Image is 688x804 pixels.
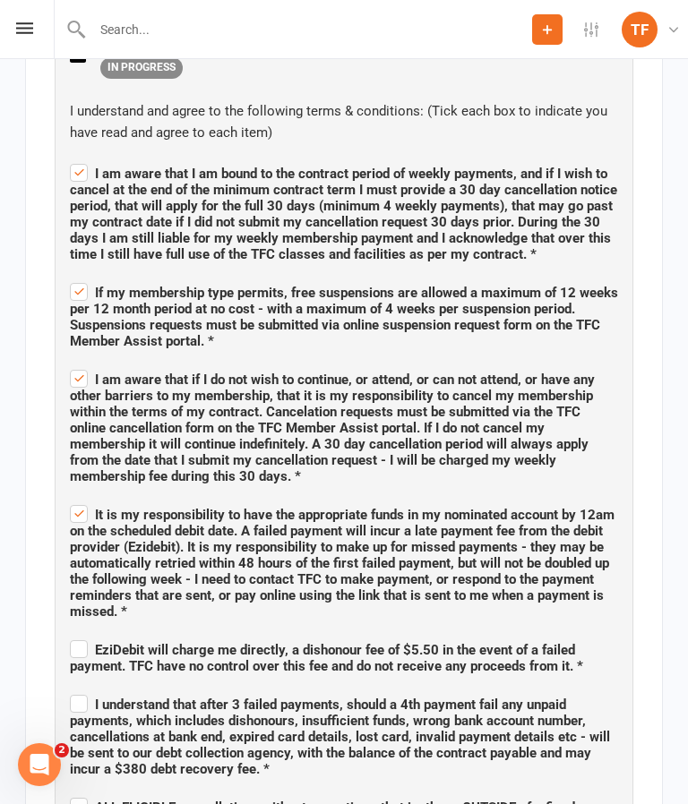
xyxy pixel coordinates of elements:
span: I am aware that if I do not wish to continue, or attend, or can not attend, or have any other bar... [70,372,595,484]
span: I am aware that I am bound to the contract period of weekly payments, and if I wish to cancel at ... [70,166,617,262]
span: If my membership type permits, free suspensions are allowed a maximum of 12 weeks per 12 month pe... [70,285,618,349]
span: 2 [55,743,69,757]
div: TF [622,12,658,47]
span: EziDebit will charge me directly, a dishonour fee of $5.50 in the event of a failed payment. TFC ... [70,642,583,674]
iframe: Intercom live chat [18,743,61,786]
span: It is my responsibility to have the appropriate funds in my nominated account by 12am on the sche... [70,507,615,620]
span: I understand that after 3 failed payments, should a 4th payment fail any unpaid payments, which i... [70,697,610,777]
div: I understand and agree to the following terms & conditions: (Tick each box to indicate you have r... [70,100,618,143]
input: Search... [87,17,532,42]
span: IN PROGRESS [100,57,183,79]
